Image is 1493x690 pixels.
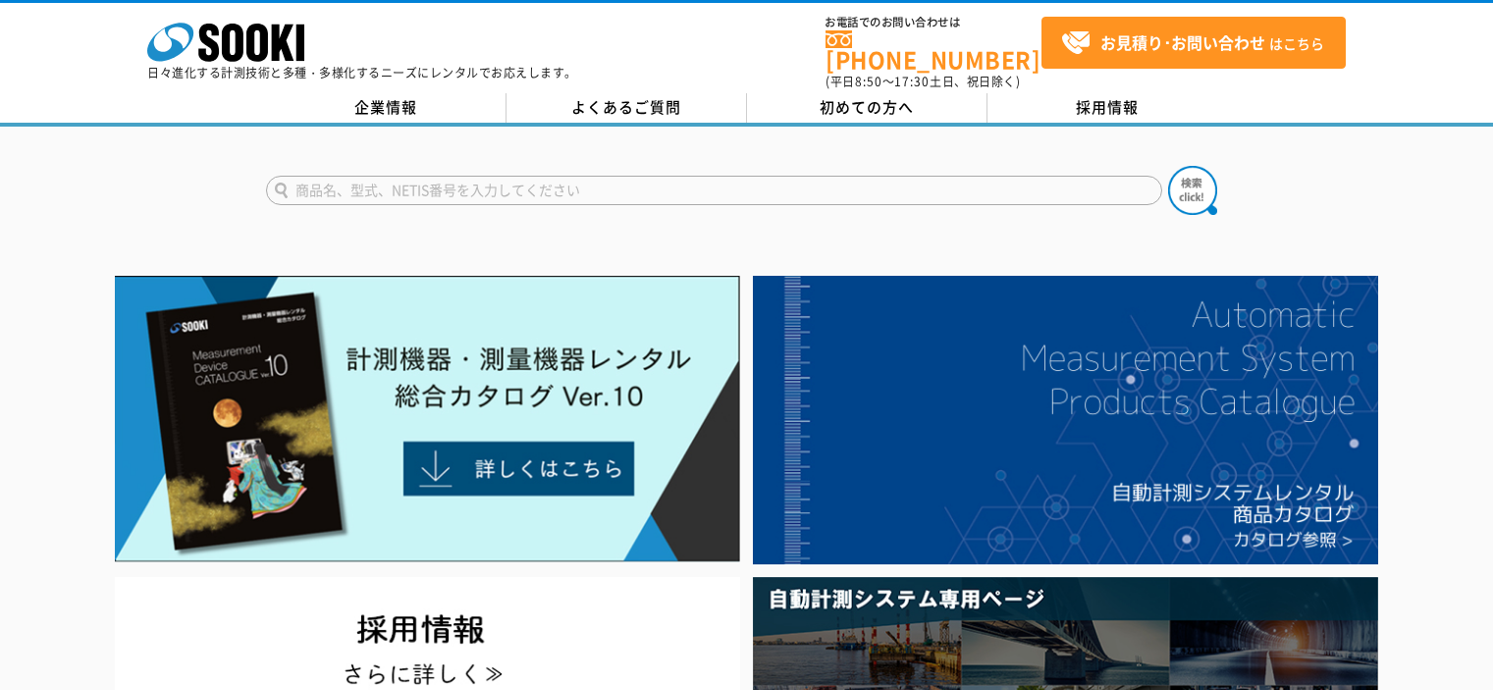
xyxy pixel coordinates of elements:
[266,176,1162,205] input: 商品名、型式、NETIS番号を入力してください
[987,93,1228,123] a: 採用情報
[1168,166,1217,215] img: btn_search.png
[1061,28,1324,58] span: はこちら
[826,17,1041,28] span: お電話でのお問い合わせは
[147,67,577,79] p: 日々進化する計測技術と多種・多様化するニーズにレンタルでお応えします。
[855,73,882,90] span: 8:50
[753,276,1378,564] img: 自動計測システムカタログ
[747,93,987,123] a: 初めての方へ
[115,276,740,562] img: Catalog Ver10
[894,73,930,90] span: 17:30
[826,30,1041,71] a: [PHONE_NUMBER]
[266,93,507,123] a: 企業情報
[1041,17,1346,69] a: お見積り･お問い合わせはこちら
[1100,30,1265,54] strong: お見積り･お問い合わせ
[826,73,1020,90] span: (平日 ～ 土日、祝日除く)
[507,93,747,123] a: よくあるご質問
[820,96,914,118] span: 初めての方へ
